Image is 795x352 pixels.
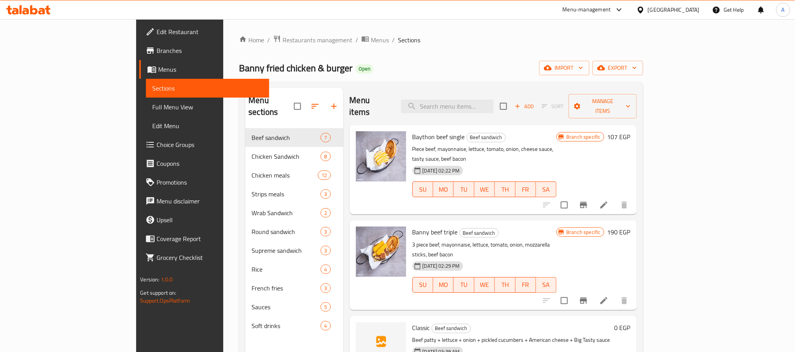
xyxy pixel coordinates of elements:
[245,316,343,335] div: Soft drinks4
[139,135,269,154] a: Choice Groups
[321,283,330,293] div: items
[599,200,609,210] a: Edit menu item
[412,131,465,143] span: Baython beef single
[556,197,573,213] span: Select to update
[152,121,263,131] span: Edit Menu
[599,296,609,305] a: Edit menu item
[157,196,263,206] span: Menu disclaimer
[474,277,495,293] button: WE
[454,181,474,197] button: TU
[569,94,636,118] button: Manage items
[478,279,492,290] span: WE
[516,181,536,197] button: FR
[139,22,269,41] a: Edit Restaurant
[248,94,294,118] h2: Menu sections
[252,171,318,180] div: Chicken meals
[245,125,343,338] nav: Menu sections
[432,324,471,333] div: Beef sandwich
[139,192,269,210] a: Menu disclaimer
[574,291,593,310] button: Branch-specific-item
[161,274,173,285] span: 1.0.0
[495,181,515,197] button: TH
[157,140,263,149] span: Choice Groups
[140,296,190,306] a: Support.OpsPlatform
[245,241,343,260] div: Supreme sandwich3
[157,234,263,243] span: Coverage Report
[252,208,321,218] span: Wrab Sandwich
[321,134,330,142] span: 7
[140,274,159,285] span: Version:
[457,279,471,290] span: TU
[321,227,330,236] div: items
[474,181,495,197] button: WE
[412,144,557,164] p: Piece beef, mayonnaise, lettuce, tomato, onion, cheese sauce, tasty sauce, beef bacon
[361,35,389,45] a: Menus
[139,248,269,267] a: Grocery Checklist
[252,265,321,274] span: Rice
[252,321,321,330] span: Soft drinks
[563,229,604,236] span: Branch specific
[356,65,374,72] span: Open
[306,97,325,116] span: Sort sections
[432,324,470,333] span: Beef sandwich
[433,181,454,197] button: MO
[321,208,330,218] div: items
[460,229,498,238] span: Beef sandwich
[318,172,330,179] span: 12
[519,279,533,290] span: FR
[252,227,321,236] span: Round sandwich
[563,5,611,15] div: Menu-management
[325,97,343,116] button: Add section
[371,35,389,45] span: Menus
[321,228,330,236] span: 3
[536,181,556,197] button: SA
[158,65,263,74] span: Menus
[519,184,533,195] span: FR
[157,159,263,168] span: Coupons
[574,196,593,214] button: Branch-specific-item
[139,173,269,192] a: Promotions
[457,184,471,195] span: TU
[252,302,321,312] span: Sauces
[539,279,553,290] span: SA
[416,184,430,195] span: SU
[139,41,269,60] a: Branches
[575,96,630,116] span: Manage items
[139,60,269,79] a: Menus
[454,277,474,293] button: TU
[545,63,583,73] span: import
[615,196,634,214] button: delete
[412,322,430,334] span: Classic
[593,61,643,75] button: export
[416,279,430,290] span: SU
[252,246,321,255] div: Supreme sandwich
[321,209,330,217] span: 2
[498,184,512,195] span: TH
[459,228,499,238] div: Beef sandwich
[321,153,330,160] span: 8
[321,285,330,292] span: 3
[289,98,306,114] span: Select all sections
[412,277,433,293] button: SU
[498,279,512,290] span: TH
[321,266,330,273] span: 4
[356,35,358,45] li: /
[392,35,395,45] li: /
[321,247,330,254] span: 3
[318,171,330,180] div: items
[140,288,176,298] span: Get support on:
[152,102,263,112] span: Full Menu View
[321,133,330,142] div: items
[245,203,343,222] div: Wrab Sandwich2
[412,181,433,197] button: SU
[514,102,535,111] span: Add
[252,133,321,142] span: Beef sandwich
[245,298,343,316] div: Sauces5
[139,229,269,248] a: Coverage Report
[321,265,330,274] div: items
[245,279,343,298] div: French fries3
